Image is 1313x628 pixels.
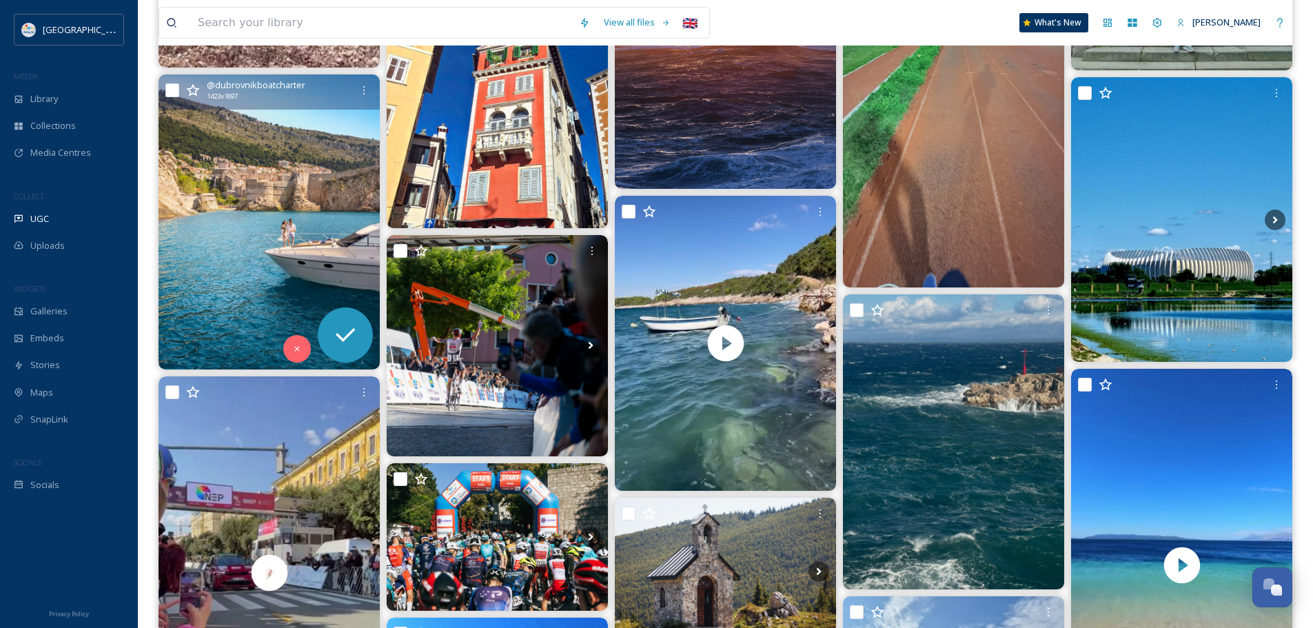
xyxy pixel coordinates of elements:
span: Embeds [30,332,64,345]
div: 🇬🇧 [678,10,702,35]
span: SOCIALS [14,457,41,467]
input: Search your library [191,8,572,38]
span: Uploads [30,239,65,252]
img: Bura – the wild heartbeat of the Adriatic. 🌬️ #golosinj #come2losinj #losinjmoments #colorsoflosi... [843,294,1064,589]
img: thumbnail [615,196,836,491]
img: Blue/Plavi Zagreb #blue#jarun#sava#zagreb#arena#jarunskojezero#savskimost#odrazuvodi#refleksija#b... [1071,77,1292,362]
span: COLLECT [14,191,43,201]
span: Galleries [30,305,68,318]
a: [PERSON_NAME] [1170,9,1268,36]
span: Media Centres [30,146,91,159]
img: #Croatia #rovinj ##istria #visitistria #great_windowsanddoors #windows_photogroup #windowsaroundt... [387,7,608,228]
video: Ton an! #Seaside #asmr #asmrnature #croatia #lastdaysofsummer #mediterranean #balkanadventure #ot... [615,196,836,491]
img: brandon_mcnulty uae_team_emirates cro_race #cro_race #crorace #croatiafulloflife #croatiafullofma... [387,235,608,456]
span: SnapLink [30,413,68,426]
span: 1423 x 1897 [207,92,238,101]
span: [PERSON_NAME] [1192,16,1261,28]
img: Anchored in paradise. ⚓️ . . . #dubrovnik #dubrovnikboatcharter #dubrovnikoldtown #dubrovnik🇭🇷 #d... [159,74,380,369]
span: Library [30,92,58,105]
span: Socials [30,478,59,492]
span: [GEOGRAPHIC_DATA] [43,23,130,36]
img: HTZ_logo_EN.svg [22,23,36,37]
img: 🚴‍♀️ I krenuli su! Jutros je iz grada Krka startala četvrta etapa utrke CRO Race 2025, a najbolji... [387,463,608,611]
span: Maps [30,386,53,399]
span: Stories [30,358,60,372]
span: MEDIA [14,71,38,81]
button: Open Chat [1252,567,1292,607]
a: View all files [597,9,678,36]
span: Collections [30,119,76,132]
a: What's New [1019,13,1088,32]
span: Privacy Policy [49,609,89,618]
span: UGC [30,212,49,225]
a: Privacy Policy [49,605,89,621]
span: @ dubrovnikboatcharter [207,79,305,92]
span: WIDGETS [14,283,45,294]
